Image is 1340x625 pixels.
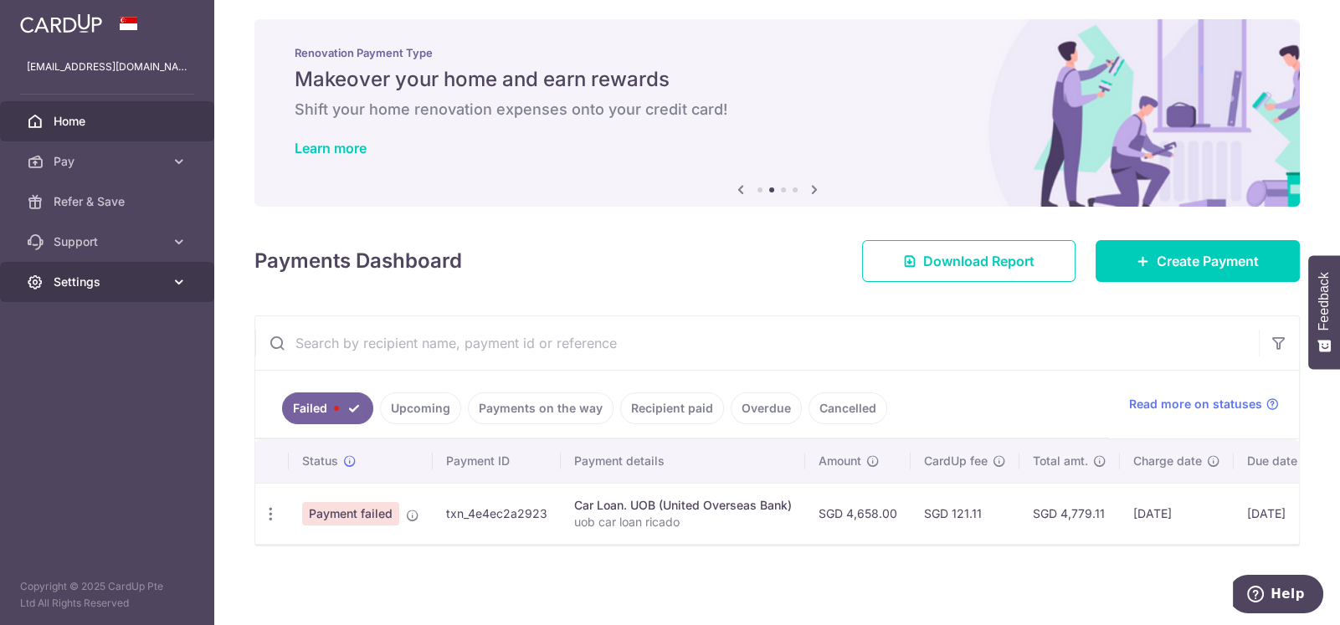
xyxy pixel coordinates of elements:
[1129,396,1279,412] a: Read more on statuses
[282,392,373,424] a: Failed
[54,274,164,290] span: Settings
[302,502,399,525] span: Payment failed
[1317,272,1332,330] span: Feedback
[295,140,367,156] a: Learn more
[911,483,1019,544] td: SGD 121.11
[862,240,1076,282] a: Download Report
[254,19,1300,207] img: Renovation banner
[620,392,724,424] a: Recipient paid
[433,439,561,483] th: Payment ID
[1120,483,1234,544] td: [DATE]
[295,100,1260,120] h6: Shift your home renovation expenses onto your credit card!
[27,59,187,75] p: [EMAIL_ADDRESS][DOMAIN_NAME]
[255,316,1259,370] input: Search by recipient name, payment id or reference
[1157,251,1259,271] span: Create Payment
[254,246,462,276] h4: Payments Dashboard
[20,13,102,33] img: CardUp
[1033,453,1088,469] span: Total amt.
[433,483,561,544] td: txn_4e4ec2a2923
[1234,483,1329,544] td: [DATE]
[54,113,164,130] span: Home
[295,46,1260,59] p: Renovation Payment Type
[295,66,1260,93] h5: Makeover your home and earn rewards
[380,392,461,424] a: Upcoming
[54,153,164,170] span: Pay
[54,233,164,250] span: Support
[1247,453,1297,469] span: Due date
[468,392,614,424] a: Payments on the way
[1233,575,1323,617] iframe: Opens a widget where you can find more information
[819,453,861,469] span: Amount
[805,483,911,544] td: SGD 4,658.00
[809,392,887,424] a: Cancelled
[924,453,988,469] span: CardUp fee
[1133,453,1202,469] span: Charge date
[1096,240,1300,282] a: Create Payment
[574,514,792,530] p: uob car loan ricado
[54,193,164,210] span: Refer & Save
[561,439,805,483] th: Payment details
[302,453,338,469] span: Status
[731,392,802,424] a: Overdue
[923,251,1035,271] span: Download Report
[1019,483,1120,544] td: SGD 4,779.11
[1308,255,1340,369] button: Feedback - Show survey
[1129,396,1262,412] span: Read more on statuses
[574,497,792,514] div: Car Loan. UOB (United Overseas Bank)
